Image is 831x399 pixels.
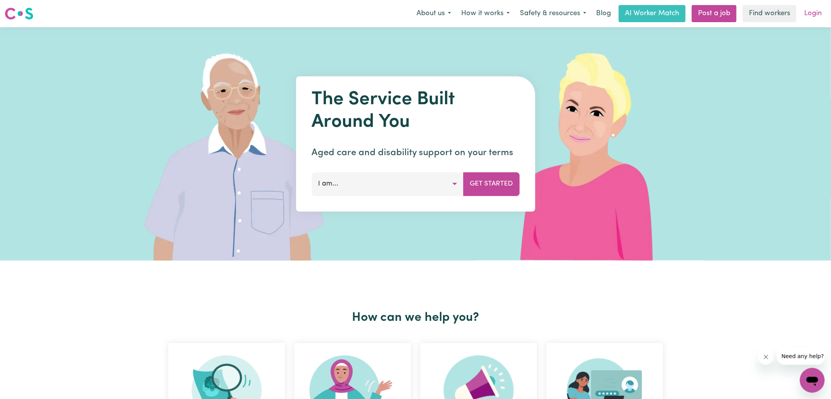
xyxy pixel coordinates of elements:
button: About us [411,5,456,22]
a: AI Worker Match [619,5,686,22]
a: Find workers [743,5,796,22]
a: Login [800,5,826,22]
a: Post a job [692,5,737,22]
iframe: Close message [758,349,774,365]
h2: How can we help you? [164,310,668,325]
h1: The Service Built Around You [311,89,520,133]
button: How it works [456,5,515,22]
iframe: Button to launch messaging window [800,368,825,393]
button: Safety & resources [515,5,591,22]
button: Get Started [463,172,520,196]
img: Careseekers logo [5,7,33,21]
a: Careseekers logo [5,5,33,23]
p: Aged care and disability support on your terms [311,146,520,160]
button: I am... [311,172,464,196]
iframe: Message from company [777,348,825,365]
a: Blog [591,5,616,22]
